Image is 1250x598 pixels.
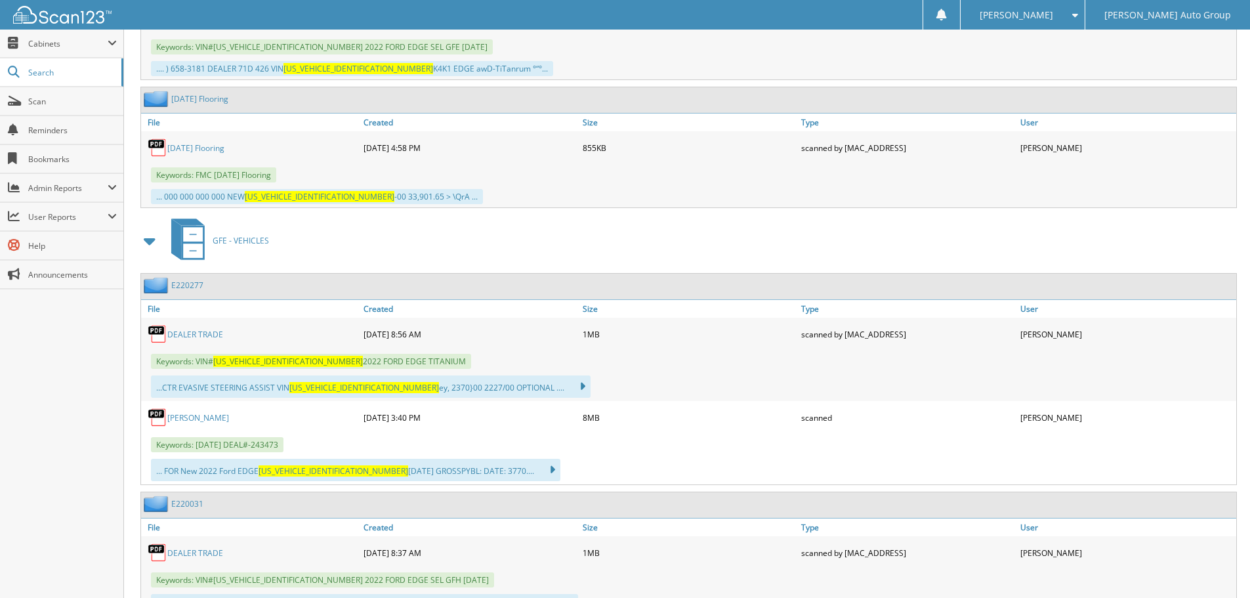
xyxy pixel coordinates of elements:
div: scanned by [MAC_ADDRESS] [798,540,1017,566]
a: User [1017,300,1236,318]
span: Bookmarks [28,154,117,165]
div: [DATE] 4:58 PM [360,135,579,161]
a: File [141,114,360,131]
span: [PERSON_NAME] Auto Group [1104,11,1231,19]
span: [US_VEHICLE_IDENTIFICATION_NUMBER] [259,465,408,477]
div: [DATE] 3:40 PM [360,404,579,431]
span: Announcements [28,269,117,280]
img: PDF.png [148,324,167,344]
a: User [1017,114,1236,131]
span: Admin Reports [28,182,108,194]
div: scanned by [MAC_ADDRESS] [798,135,1017,161]
img: folder2.png [144,91,171,107]
a: DEALER TRADE [167,547,223,559]
a: User [1017,519,1236,536]
a: [DATE] Flooring [167,142,224,154]
span: Keywords: VIN# 2022 FORD EDGE TITANIUM [151,354,471,369]
span: [US_VEHICLE_IDENTIFICATION_NUMBER] [289,382,439,393]
div: ...CTR EVASIVE STEERING ASSIST VIN ey, 2370}00 2227/00 OPTIONAL .... [151,375,591,398]
div: [DATE] 8:37 AM [360,540,579,566]
a: Created [360,114,579,131]
div: scanned [798,404,1017,431]
a: E220277 [171,280,203,291]
img: folder2.png [144,277,171,293]
img: PDF.png [148,543,167,563]
span: Keywords: VIN#[US_VEHICLE_IDENTIFICATION_NUMBER] 2022 FORD EDGE SEL GFH [DATE] [151,572,494,587]
span: GFE - VEHICLES [213,235,269,246]
span: Keywords: VIN#[US_VEHICLE_IDENTIFICATION_NUMBER] 2022 FORD EDGE SEL GFE [DATE] [151,39,493,54]
div: [DATE] 8:56 AM [360,321,579,347]
span: User Reports [28,211,108,223]
a: File [141,300,360,318]
a: [PERSON_NAME] [167,412,229,423]
a: Created [360,300,579,318]
a: GFE - VEHICLES [163,215,269,267]
span: [US_VEHICLE_IDENTIFICATION_NUMBER] [283,63,433,74]
a: Type [798,519,1017,536]
span: Reminders [28,125,117,136]
div: 855KB [579,135,799,161]
div: ... FOR New 2022 Ford EDGE [DATE] GROSSPYBL: DATE: 3770.... [151,459,560,481]
div: .... ) 658-3181 DEALER 71D 426 VIN K4K1 EDGE awD-TiTanrum °“°... [151,61,553,76]
div: ... 000 000 000 000 NEW -00 33,901.65 > \QrA ... [151,189,483,204]
img: PDF.png [148,408,167,427]
a: Size [579,114,799,131]
div: [PERSON_NAME] [1017,135,1236,161]
a: Size [579,300,799,318]
a: Type [798,300,1017,318]
span: Keywords: FMC [DATE] Flooring [151,167,276,182]
img: scan123-logo-white.svg [13,6,112,24]
span: Scan [28,96,117,107]
span: [US_VEHICLE_IDENTIFICATION_NUMBER] [213,356,363,367]
a: Created [360,519,579,536]
span: Help [28,240,117,251]
span: [PERSON_NAME] [980,11,1053,19]
div: [PERSON_NAME] [1017,540,1236,566]
span: Cabinets [28,38,108,49]
img: folder2.png [144,496,171,512]
a: Type [798,114,1017,131]
img: PDF.png [148,138,167,158]
div: 8MB [579,404,799,431]
a: File [141,519,360,536]
a: Size [579,519,799,536]
a: E220031 [171,498,203,509]
a: DEALER TRADE [167,329,223,340]
div: 1MB [579,321,799,347]
iframe: Chat Widget [1184,535,1250,598]
div: [PERSON_NAME] [1017,404,1236,431]
span: Keywords: [DATE] DEAL#-243473 [151,437,283,452]
a: [DATE] Flooring [171,93,228,104]
div: 1MB [579,540,799,566]
div: [PERSON_NAME] [1017,321,1236,347]
span: Search [28,67,115,78]
span: [US_VEHICLE_IDENTIFICATION_NUMBER] [245,191,394,202]
div: scanned by [MAC_ADDRESS] [798,321,1017,347]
